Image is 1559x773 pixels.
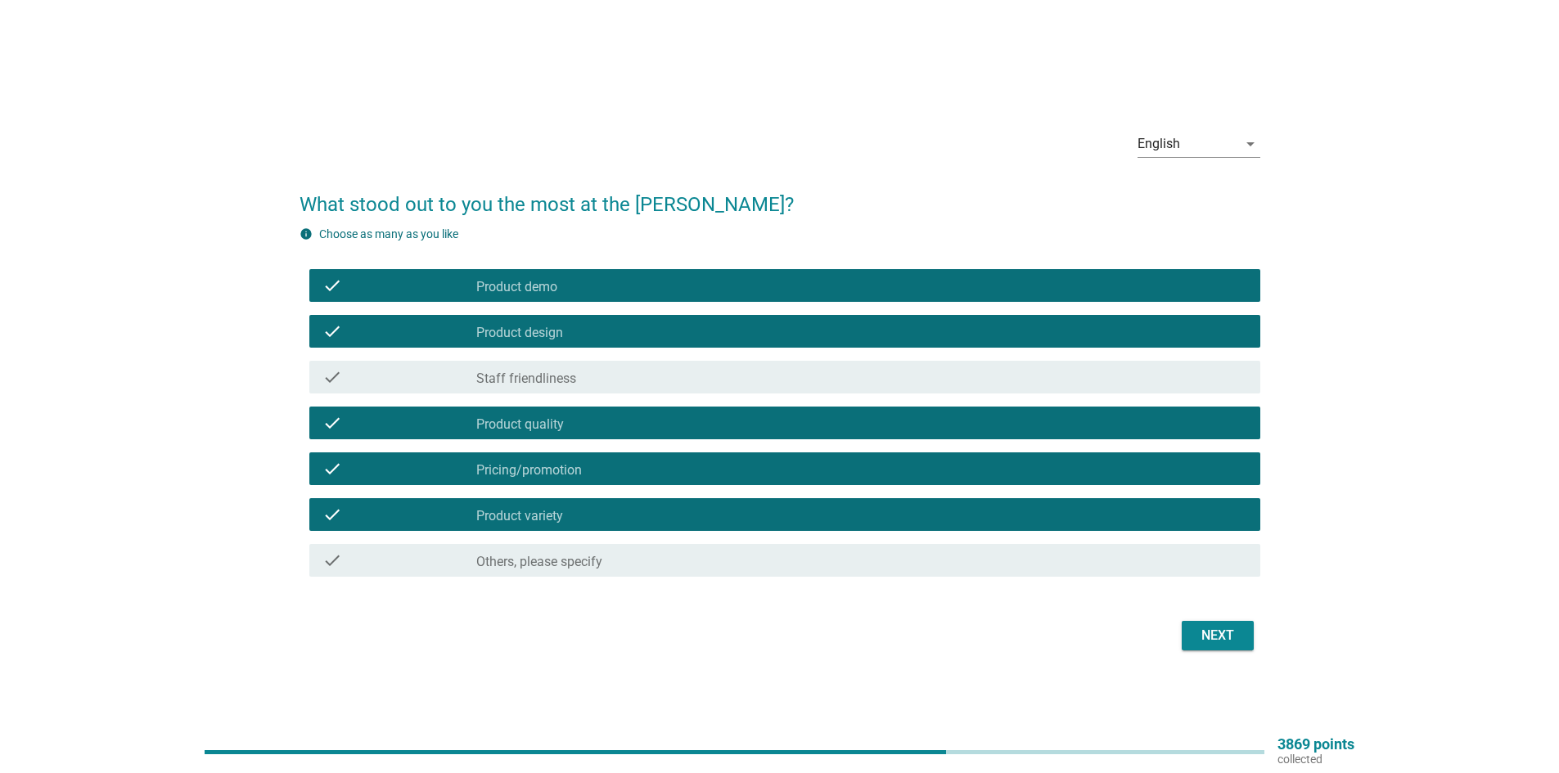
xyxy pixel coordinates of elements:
i: check [322,367,342,387]
p: 3869 points [1277,737,1354,752]
div: English [1138,137,1180,151]
label: Others, please specify [476,554,602,570]
label: Product quality [476,416,564,433]
label: Staff friendliness [476,371,576,387]
label: Product variety [476,508,563,524]
label: Pricing/promotion [476,462,582,479]
div: Next [1195,626,1241,645]
h2: What stood out to you the most at the [PERSON_NAME]? [300,173,1260,219]
p: collected [1277,752,1354,766]
i: check [322,276,342,295]
i: check [322,459,342,479]
i: check [322,321,342,341]
label: Product design [476,325,563,341]
button: Next [1182,621,1254,650]
i: arrow_drop_down [1241,134,1260,154]
i: check [322,551,342,570]
i: check [322,505,342,524]
label: Product demo [476,279,557,295]
i: info [300,227,313,240]
label: Choose as many as you like [319,227,458,240]
i: check [322,413,342,433]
